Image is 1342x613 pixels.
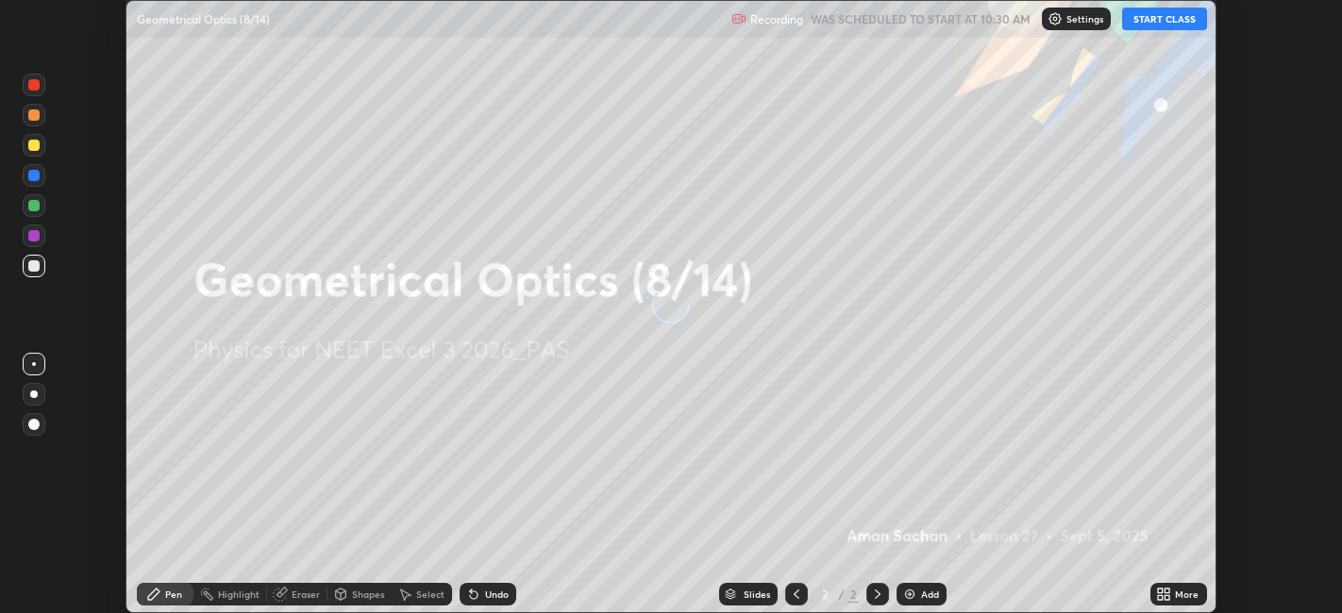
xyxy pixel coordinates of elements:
[1066,14,1103,24] p: Settings
[137,11,270,26] p: Geometrical Optics (8/14)
[1175,589,1199,599] div: More
[1122,8,1207,30] button: START CLASS
[165,589,182,599] div: Pen
[750,12,803,26] p: Recording
[921,589,939,599] div: Add
[292,589,320,599] div: Eraser
[815,588,834,600] div: 2
[218,589,260,599] div: Highlight
[485,589,509,599] div: Undo
[1048,11,1063,26] img: class-settings-icons
[838,588,844,600] div: /
[416,589,445,599] div: Select
[811,10,1031,27] h5: WAS SCHEDULED TO START AT 10:30 AM
[847,586,859,603] div: 2
[902,587,917,602] img: add-slide-button
[731,11,746,26] img: recording.375f2c34.svg
[352,589,384,599] div: Shapes
[744,589,770,599] div: Slides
